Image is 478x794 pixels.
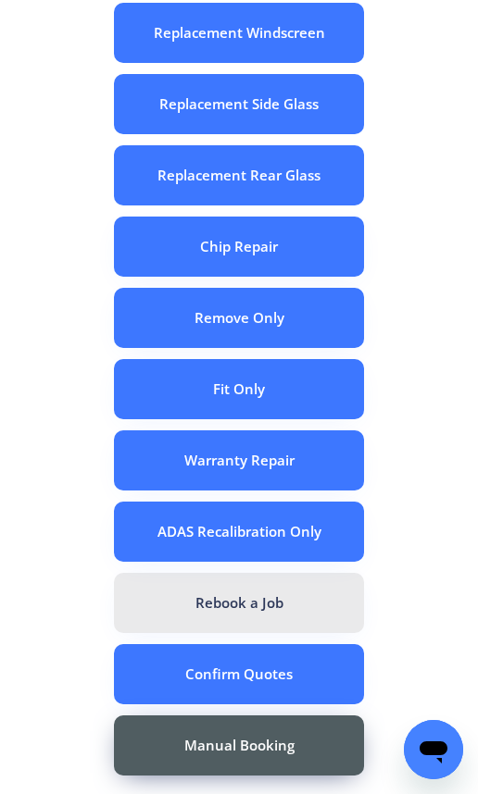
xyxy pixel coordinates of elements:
[114,3,364,63] button: Replacement Windscreen
[404,720,463,779] iframe: Button to launch messaging window
[114,502,364,562] button: ADAS Recalibration Only
[114,217,364,277] button: Chip Repair
[114,359,364,419] button: Fit Only
[114,573,364,633] button: Rebook a Job
[114,715,364,775] button: Manual Booking
[114,430,364,490] button: Warranty Repair
[114,288,364,348] button: Remove Only
[114,145,364,205] button: Replacement Rear Glass
[114,644,364,704] button: Confirm Quotes
[114,74,364,134] button: Replacement Side Glass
